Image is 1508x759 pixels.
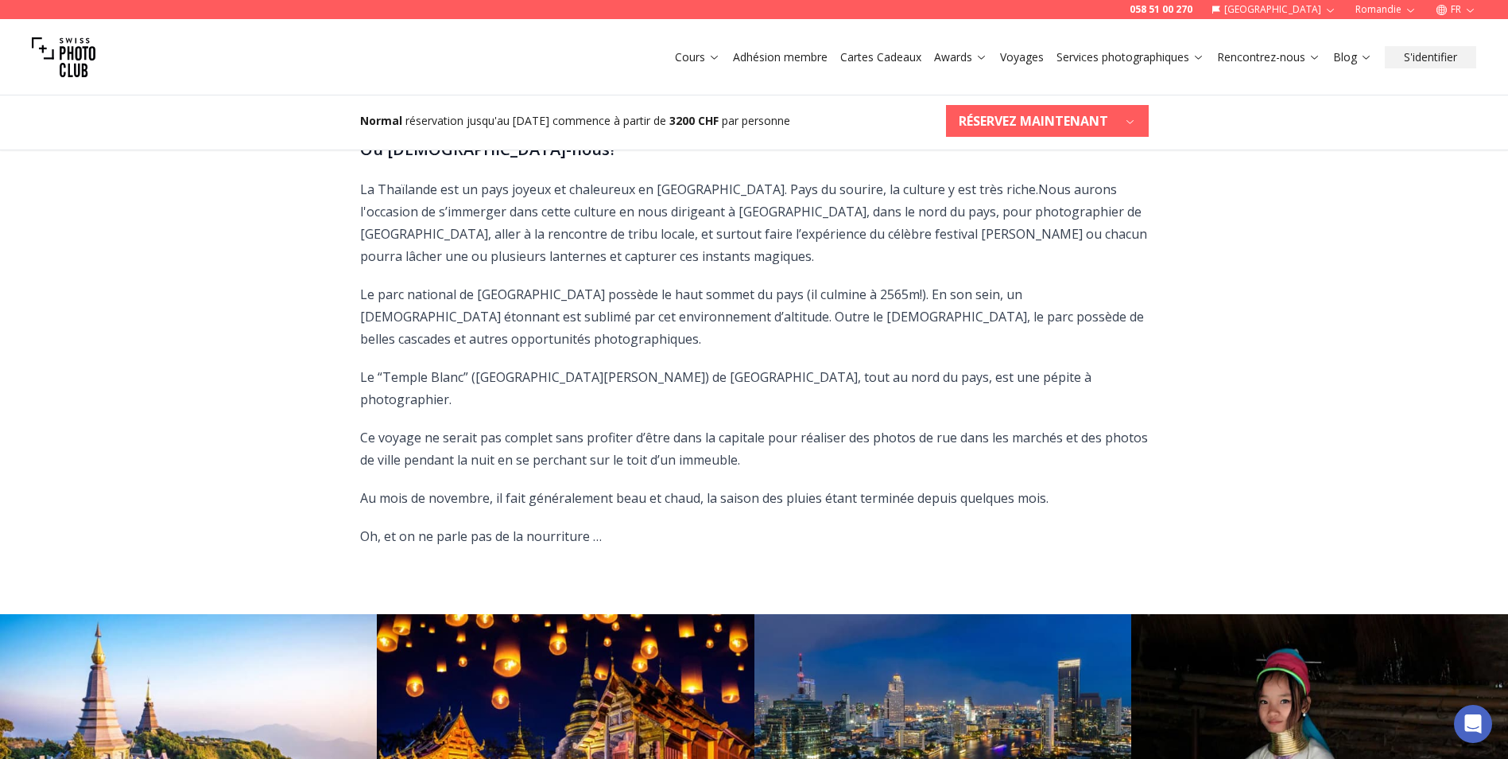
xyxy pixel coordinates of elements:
button: Cours [669,46,727,68]
a: Blog [1333,49,1372,65]
a: Adhésion membre [733,49,828,65]
button: Voyages [994,46,1050,68]
p: Oh, et on ne parle pas de la nourriture … [360,525,1149,547]
a: 058 51 00 270 [1130,3,1192,16]
b: 3200 CHF [669,113,719,128]
p: Le “Temple Blanc” ([GEOGRAPHIC_DATA][PERSON_NAME]) de [GEOGRAPHIC_DATA], tout au nord du pays, es... [360,366,1149,411]
a: Voyages [1000,49,1044,65]
button: Cartes Cadeaux [834,46,928,68]
a: Services photographiques [1056,49,1204,65]
button: Services photographiques [1050,46,1211,68]
a: Cours [675,49,720,65]
a: Awards [934,49,987,65]
button: Awards [928,46,994,68]
a: Cartes Cadeaux [840,49,921,65]
span: par personne [722,113,790,128]
button: Adhésion membre [727,46,834,68]
p: Le parc national de [GEOGRAPHIC_DATA] possède le haut sommet du pays (il culmine à 2565m!). En so... [360,283,1149,350]
div: Open Intercom Messenger [1454,705,1492,743]
span: réservation jusqu'au [DATE] commence à partir de [405,113,666,128]
b: Normal [360,113,402,128]
b: RÉSERVEZ MAINTENANT [959,111,1108,130]
button: Blog [1327,46,1378,68]
p: La Thaïlande est un pays joyeux et chaleureux en [GEOGRAPHIC_DATA]. Pays du sourire, la culture y... [360,178,1149,267]
img: Swiss photo club [32,25,95,89]
p: Ce voyage ne serait pas complet sans profiter d’être dans la capitale pour réaliser des photos de... [360,426,1149,471]
button: Rencontrez-nous [1211,46,1327,68]
button: S'identifier [1385,46,1476,68]
p: Au mois de novembre, il fait généralement beau et chaud, la saison des pluies étant terminée depu... [360,487,1149,509]
a: Rencontrez-nous [1217,49,1320,65]
button: RÉSERVEZ MAINTENANT [946,105,1149,137]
